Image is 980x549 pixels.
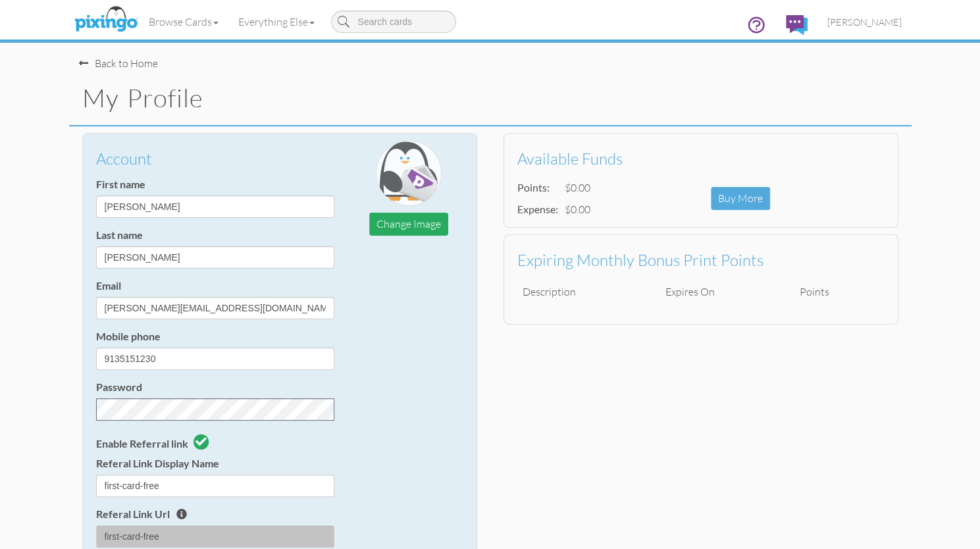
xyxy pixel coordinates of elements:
strong: Points: [517,181,550,194]
label: Last name [96,228,143,243]
input: Alias url [96,525,334,548]
td: Expires On [660,279,794,305]
input: First name [96,196,334,218]
td: Points [794,279,885,305]
label: Email [96,278,121,294]
label: First name [96,177,145,192]
div: Buy More [711,187,770,210]
label: Password [96,380,142,395]
button: Change Image [369,213,448,236]
label: Mobile phone [96,329,161,344]
input: Search cards [331,11,456,33]
label: Referal Link Display Name [96,456,219,471]
a: Browse Cards [139,5,228,38]
input: Alias [96,475,334,497]
h1: My Profile [82,84,912,112]
div: Back to Home [79,56,158,71]
td: Description [517,279,660,305]
img: comments.svg [786,15,808,35]
h3: Expiring Monthly Bonus Print Points [517,251,875,269]
label: Referal Link Url [96,507,187,522]
td: $0.00 [561,199,594,221]
input: Email [96,297,334,319]
nav-back: Home [79,43,902,71]
img: pixingo-penguin.png [376,140,442,206]
label: Enable Referral link [96,431,209,453]
input: Last name [96,246,334,269]
td: $0.00 [561,177,594,199]
a: Everything Else [228,5,324,38]
img: pixingo logo [71,3,141,36]
h3: Available Funds [517,150,875,167]
input: Phone [96,348,334,370]
a: [PERSON_NAME] [817,5,912,39]
h3: Account [96,150,324,167]
span: [PERSON_NAME] [827,16,902,28]
strong: Expense: [517,203,558,215]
